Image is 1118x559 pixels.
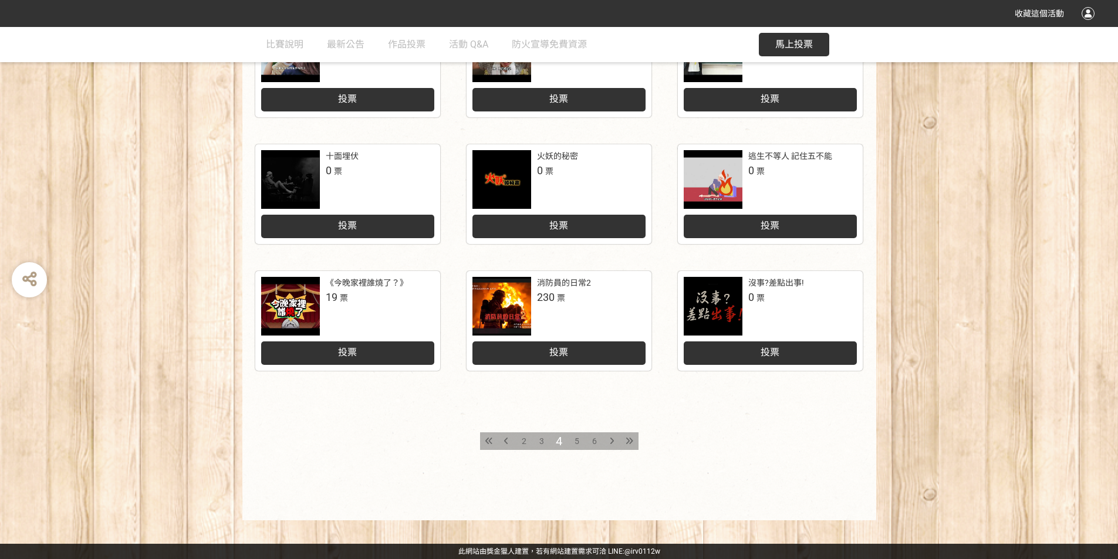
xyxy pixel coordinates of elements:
a: 火妖的秘密0票投票 [467,144,651,244]
span: 5 [575,436,579,446]
span: 馬上投票 [775,39,813,50]
a: 一線之間1票投票 [678,18,863,117]
a: 作品投票 [388,27,425,62]
div: 火妖的秘密 [537,150,578,162]
span: 票 [334,167,342,176]
div: 沒事?差點出事! [748,277,804,289]
span: 投票 [761,220,779,231]
span: 收藏這個活動 [1015,9,1064,18]
div: 逃生不等人 記住五不能 [748,150,832,162]
a: 十面埋伏0票投票 [255,144,440,244]
a: 消防員的日常2230票投票 [467,271,651,371]
span: 作品投票 [388,39,425,50]
span: 票 [545,167,553,176]
span: 230 [537,291,555,303]
span: 投票 [338,347,357,358]
a: 防火宣導免費資源 [512,27,587,62]
span: 票 [340,293,348,303]
div: 《今晚家裡誰燒了？》 [326,277,408,289]
span: 投票 [549,93,568,104]
span: 0 [537,164,543,177]
a: 此網站由獎金獵人建置，若有網站建置需求 [458,547,592,555]
span: 比賽說明 [266,39,303,50]
span: 0 [748,291,754,303]
a: @irv0112w [624,547,660,555]
span: 活動 Q&A [449,39,488,50]
span: 6 [592,436,597,446]
div: 十面埋伏 [326,150,359,162]
span: 票 [756,167,765,176]
a: 化解火劫妙方報你知1票投票 [467,18,651,117]
a: 沒事?差點出事!0票投票 [678,271,863,371]
span: 投票 [761,347,779,358]
div: 消防員的日常2 [537,277,591,289]
span: 投票 [338,93,357,104]
a: 活動 Q&A [449,27,488,62]
span: 投票 [549,347,568,358]
a: 最新公告 [327,27,364,62]
span: 0 [326,164,332,177]
span: 最新公告 [327,39,364,50]
span: 投票 [549,220,568,231]
span: 投票 [338,220,357,231]
a: 《今晚家裡誰燒了？》19票投票 [255,271,440,371]
span: 防火宣導免費資源 [512,39,587,50]
span: 票 [756,293,765,303]
span: 0 [748,164,754,177]
span: 可洽 LINE: [458,547,660,555]
span: 19 [326,291,337,303]
span: 投票 [761,93,779,104]
span: 4 [556,434,562,448]
span: 票 [557,293,565,303]
button: 馬上投票 [759,33,829,56]
a: 比賽說明 [266,27,303,62]
a: 關門的力量80票投票 [255,18,440,117]
span: 3 [539,436,544,446]
a: 逃生不等人 記住五不能0票投票 [678,144,863,244]
span: 2 [522,436,526,446]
